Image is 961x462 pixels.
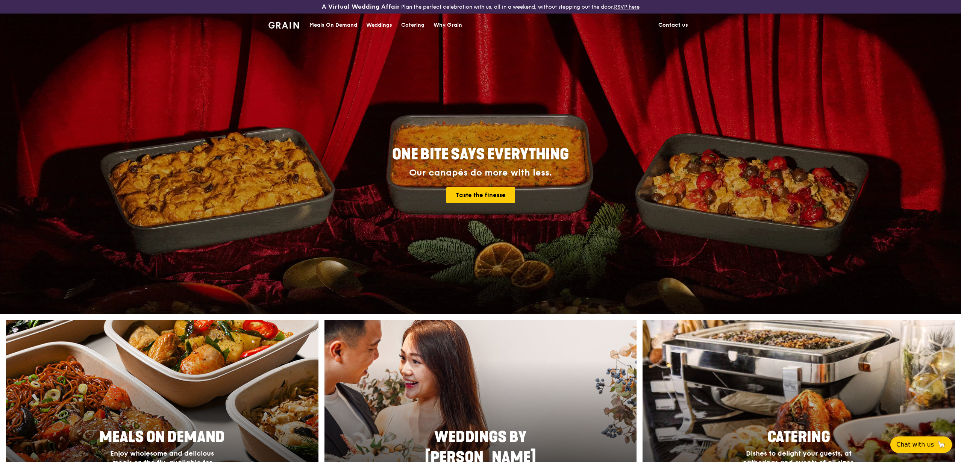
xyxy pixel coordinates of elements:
a: Taste the finesse [446,187,515,203]
div: Weddings [366,14,392,36]
button: Chat with us🦙 [890,436,952,453]
div: Plan the perfect celebration with us, all in a weekend, without stepping out the door. [264,3,697,11]
a: Why Grain [429,14,467,36]
span: Catering [767,428,830,446]
span: Chat with us [896,440,934,449]
div: Why Grain [434,14,462,36]
div: Our canapés do more with less. [345,168,616,178]
h3: A Virtual Wedding Affair [322,3,400,11]
div: Meals On Demand [309,14,357,36]
a: RSVP here [614,4,640,10]
div: Catering [401,14,424,36]
span: Meals On Demand [99,428,225,446]
span: 🦙 [937,440,946,449]
a: Weddings [362,14,397,36]
img: Grain [268,22,299,29]
a: Catering [397,14,429,36]
a: Contact us [654,14,693,36]
span: ONE BITE SAYS EVERYTHING [392,145,569,164]
a: GrainGrain [268,13,299,36]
